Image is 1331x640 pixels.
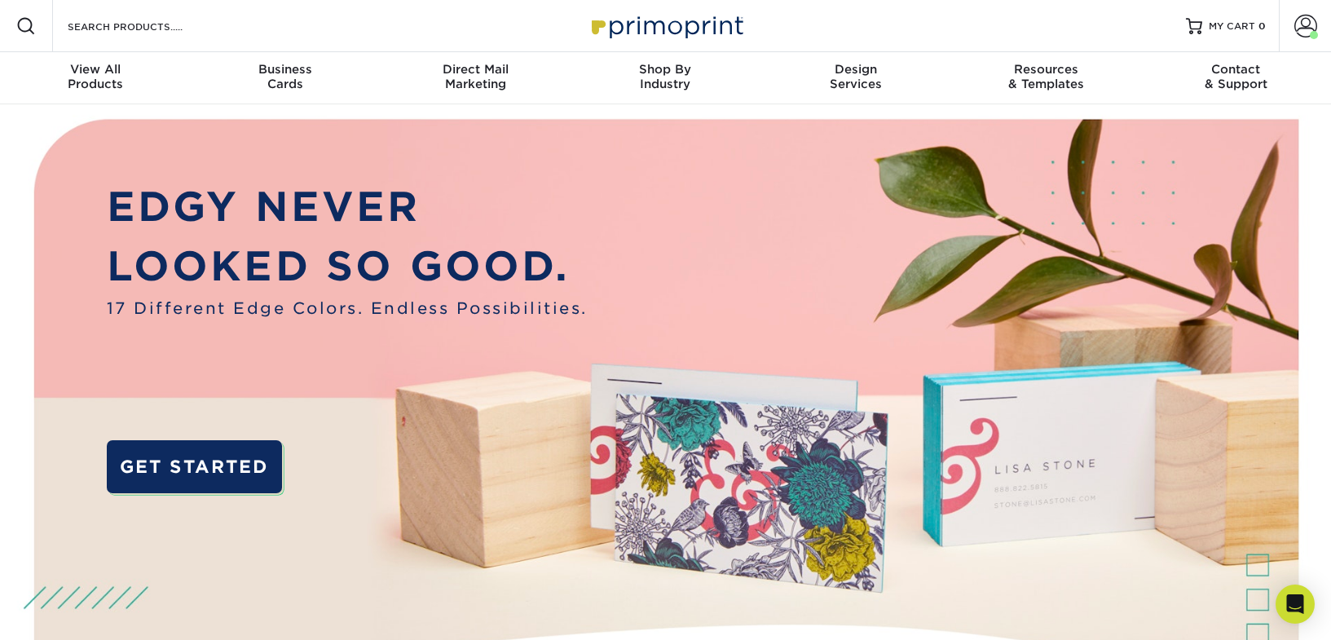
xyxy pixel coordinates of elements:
a: DesignServices [760,52,950,104]
div: Cards [190,62,380,91]
div: & Templates [950,62,1140,91]
a: Direct MailMarketing [381,52,571,104]
a: Shop ByIndustry [571,52,760,104]
a: Resources& Templates [950,52,1140,104]
span: MY CART [1209,20,1255,33]
a: BusinessCards [190,52,380,104]
img: Primoprint [584,8,747,43]
span: 0 [1258,20,1266,32]
span: Shop By [571,62,760,77]
div: Open Intercom Messenger [1276,585,1315,624]
span: Contact [1141,62,1331,77]
p: EDGY NEVER [107,177,588,236]
span: Resources [950,62,1140,77]
div: Marketing [381,62,571,91]
a: Contact& Support [1141,52,1331,104]
span: Business [190,62,380,77]
div: & Support [1141,62,1331,91]
a: GET STARTED [107,440,282,493]
span: Design [760,62,950,77]
input: SEARCH PRODUCTS..... [66,16,225,36]
span: 17 Different Edge Colors. Endless Possibilities. [107,297,588,320]
p: LOOKED SO GOOD. [107,236,588,296]
span: Direct Mail [381,62,571,77]
div: Services [760,62,950,91]
div: Industry [571,62,760,91]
